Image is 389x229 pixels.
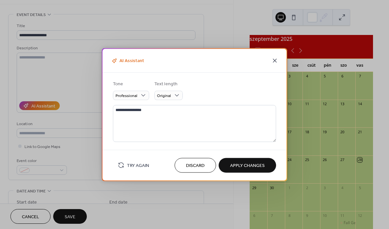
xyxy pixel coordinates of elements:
[230,162,265,169] span: Apply Changes
[127,162,149,169] span: Try Again
[157,92,171,100] span: Original
[186,162,205,169] span: Discard
[113,80,148,87] div: Tone
[116,92,137,100] span: Professional
[154,80,181,87] div: Text length
[113,160,154,171] button: Try Again
[110,57,144,65] span: AI Assistant
[219,158,276,172] button: Apply Changes
[175,158,216,172] button: Discard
